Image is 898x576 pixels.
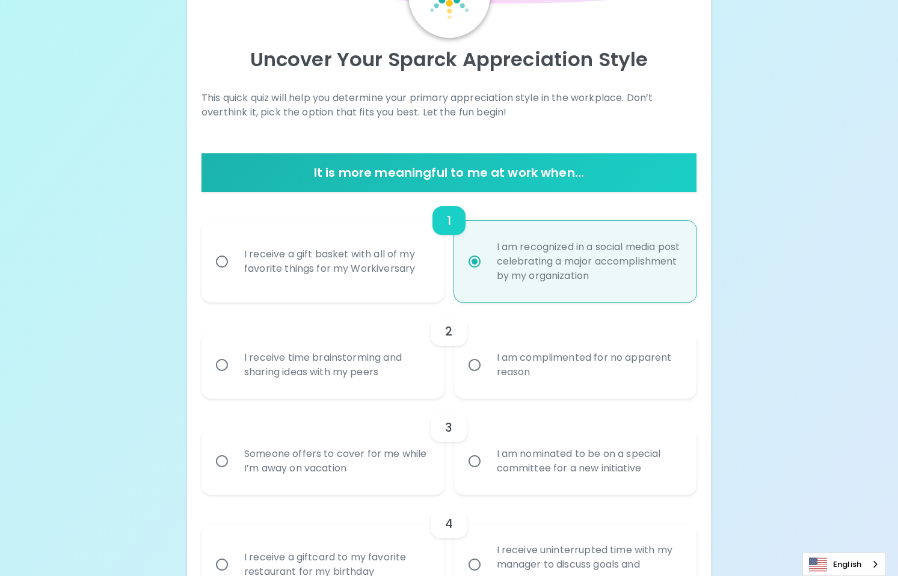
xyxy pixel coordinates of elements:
[235,233,437,290] div: I receive a gift basket with all of my favorite things for my Workiversary
[201,192,697,302] div: choice-group-check
[447,211,451,230] h6: 1
[235,432,437,490] div: Someone offers to cover for me while I’m away on vacation
[487,225,690,298] div: I am recognized in a social media post celebrating a major accomplishment by my organization
[201,399,697,495] div: choice-group-check
[201,91,697,120] p: This quick quiz will help you determine your primary appreciation style in the workplace. Don’t o...
[802,553,886,576] div: Language
[487,336,690,394] div: I am complimented for no apparent reason
[445,514,453,533] h6: 4
[201,302,697,399] div: choice-group-check
[206,163,692,182] h6: It is more meaningful to me at work when...
[445,418,452,437] h6: 3
[487,432,690,490] div: I am nominated to be on a special committee for a new initiative
[803,553,885,575] a: English
[201,47,697,72] p: Uncover Your Sparck Appreciation Style
[445,322,452,341] h6: 2
[235,336,437,394] div: I receive time brainstorming and sharing ideas with my peers
[802,553,886,576] aside: Language selected: English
